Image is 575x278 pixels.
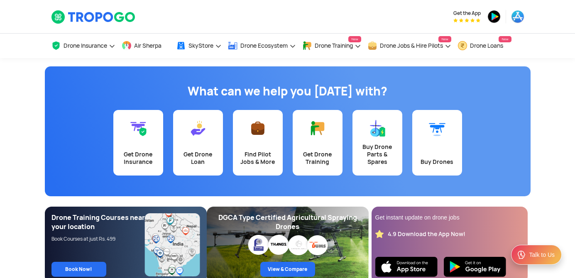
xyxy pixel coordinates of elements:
img: Ios [375,257,438,277]
img: star_rating [375,230,384,238]
img: playstore [487,10,501,23]
img: App Raking [453,18,480,22]
img: Find Pilot Jobs & More [250,120,266,137]
div: 4.9 Download the App Now! [388,230,465,238]
img: Buy Drone Parts & Spares [369,120,386,137]
img: TropoGo Logo [51,10,136,24]
div: Find Pilot Jobs & More [238,151,278,166]
span: Drone Training [315,42,353,49]
a: Get Drone Training [293,110,343,176]
span: SkyStore [188,42,213,49]
a: Get Drone Insurance [113,110,163,176]
div: Get Drone Loan [178,151,218,166]
span: New [438,36,451,42]
span: Drone Ecosystem [240,42,288,49]
img: Get Drone Loan [190,120,206,137]
div: Get instant update on drone jobs [375,213,524,222]
a: Buy Drones [412,110,462,176]
a: View & Compare [260,262,315,277]
img: Get Drone Insurance [130,120,147,137]
a: Get Drone Loan [173,110,223,176]
span: Drone Jobs & Hire Pilots [380,42,443,49]
a: Drone TrainingNew [302,34,361,58]
a: Buy Drone Parts & Spares [352,110,402,176]
div: Get Drone Insurance [118,151,158,166]
img: appstore [511,10,524,23]
div: Buy Drones [417,158,457,166]
div: Book Courses at just Rs. 499 [51,236,145,242]
span: Get the App [453,10,481,17]
img: ic_Support.svg [516,250,526,260]
a: Air Sherpa [122,34,170,58]
div: DGCA Type Certified Agricultural Spraying Drones [213,213,362,232]
a: Book Now! [51,262,106,277]
span: Drone Insurance [64,42,107,49]
a: Drone Insurance [51,34,115,58]
div: Talk to Us [529,251,555,259]
div: Buy Drone Parts & Spares [357,143,397,166]
div: Drone Training Courses near your location [51,213,145,232]
h1: What can we help you [DATE] with? [51,83,524,100]
a: Find Pilot Jobs & More [233,110,283,176]
a: SkyStore [176,34,222,58]
img: Get Drone Training [309,120,326,137]
img: Playstore [444,257,506,277]
span: New [348,36,361,42]
a: Drone Ecosystem [228,34,296,58]
div: Get Drone Training [298,151,338,166]
span: New [499,36,511,42]
img: Buy Drones [429,120,445,137]
a: Drone LoansNew [458,34,511,58]
span: Drone Loans [470,42,503,49]
a: Drone Jobs & Hire PilotsNew [367,34,451,58]
span: Air Sherpa [134,42,161,49]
